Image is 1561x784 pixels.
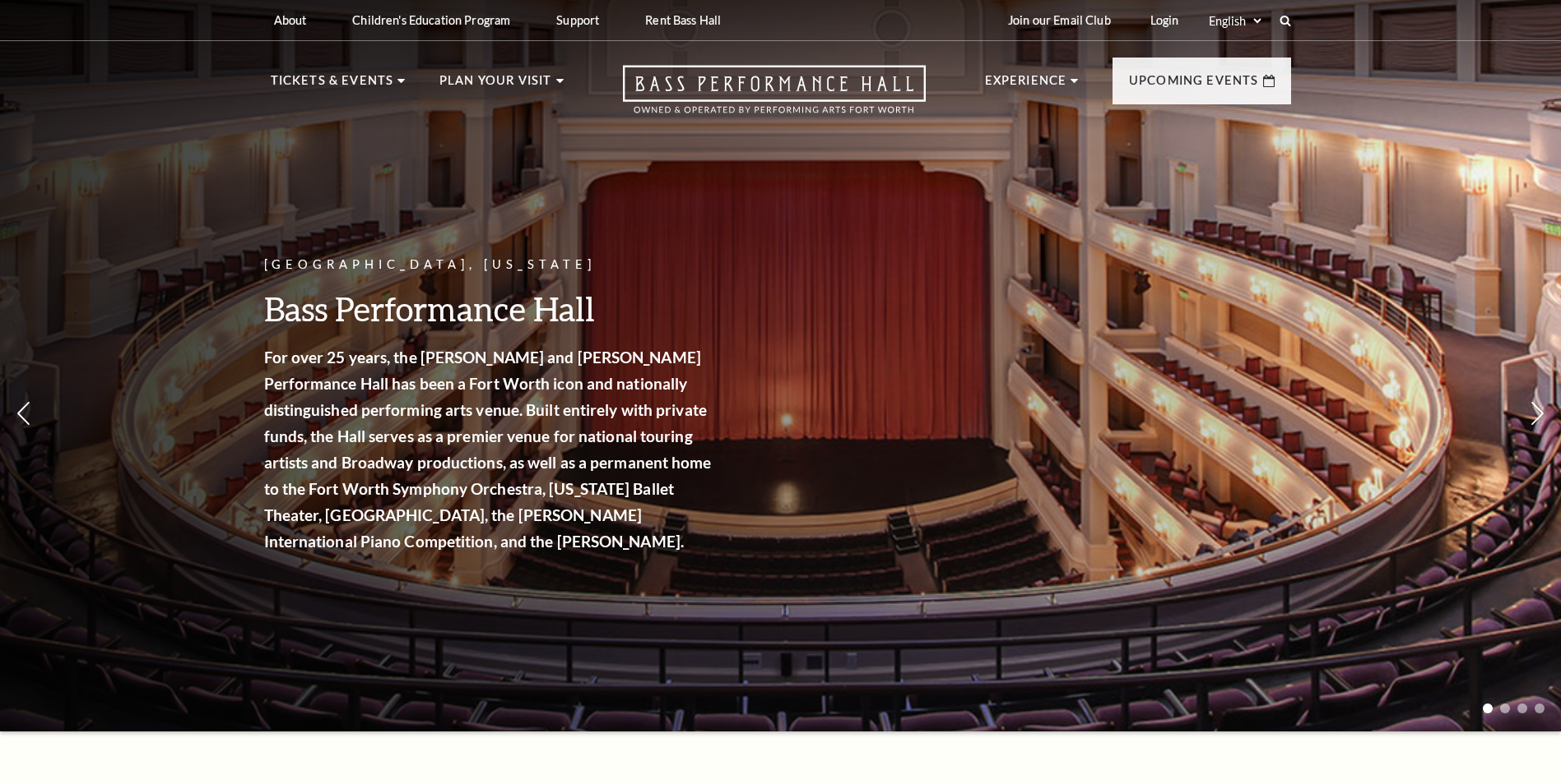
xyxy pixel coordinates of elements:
p: Experience [985,71,1067,100]
p: Rent Bass Hall [645,13,721,27]
p: Plan Your Visit [439,71,552,100]
p: Tickets & Events [271,71,394,100]
p: Children's Education Program [352,13,510,27]
p: Support [556,13,599,27]
strong: For over 25 years, the [PERSON_NAME] and [PERSON_NAME] Performance Hall has been a Fort Worth ico... [264,348,712,551]
p: Upcoming Events [1129,71,1259,100]
h3: Bass Performance Hall [264,288,717,330]
p: [GEOGRAPHIC_DATA], [US_STATE] [264,255,717,275]
select: Select: [1206,13,1264,29]
p: About [274,13,307,27]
